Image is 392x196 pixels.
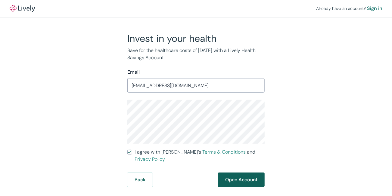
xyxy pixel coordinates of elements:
[218,173,265,187] button: Open Account
[135,149,265,163] span: I agree with [PERSON_NAME]’s and
[127,32,265,44] h2: Invest in your health
[316,5,382,12] div: Already have an account?
[127,69,140,76] label: Email
[127,47,265,61] p: Save for the healthcare costs of [DATE] with a Lively Health Savings Account
[10,5,35,12] a: LivelyLively
[202,149,246,155] a: Terms & Conditions
[10,5,35,12] img: Lively
[135,156,165,162] a: Privacy Policy
[127,173,153,187] button: Back
[367,5,382,12] a: Sign in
